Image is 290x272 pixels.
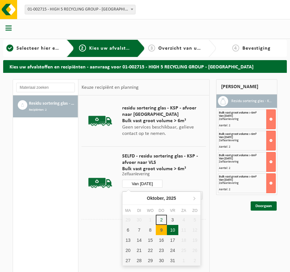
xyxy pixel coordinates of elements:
[167,235,178,245] div: 17
[156,225,167,235] div: 9
[13,95,78,117] button: Residu sortering glas - KSP - niet brandbaar Recipiënten: 2
[144,193,179,203] div: Oktober,
[148,45,155,52] span: 3
[231,96,273,106] h3: Residu sortering glas - KSP - niet brandbaar
[134,245,145,255] div: 21
[79,45,86,52] span: 2
[219,188,275,191] div: Aantal: 2
[167,225,178,235] div: 10
[251,201,277,211] a: Doorgaan
[122,166,203,172] span: Bulk vast groot volume > 6m³
[134,225,145,235] div: 7
[122,180,162,188] input: Selecteer datum
[242,46,271,51] span: Bevestiging
[156,245,167,255] div: 23
[219,111,256,115] span: Bulk vast groot volume > 6m³
[89,46,176,51] span: Kies uw afvalstoffen en recipiënten
[219,167,275,170] div: Aantal: 2
[122,153,203,166] span: SELFD - residu sortering glas - KSP - afvoer naar VLS
[156,235,167,245] div: 16
[78,80,142,95] div: Keuze recipiënt en planning
[145,225,156,235] div: 8
[25,5,135,14] span: 01-002715 - HIGH 5 RECYCLING GROUP - ANTWERPEN
[134,207,145,214] div: di
[122,255,134,266] div: 27
[16,46,85,51] span: Selecteer hier een vestiging
[219,182,275,185] div: Zelfaanlevering
[122,172,203,177] p: Zelfaanlevering
[219,154,256,157] span: Bulk vast groot volume > 6m³
[122,207,134,214] div: ma
[219,160,275,164] div: Zelfaanlevering
[122,245,134,255] div: 20
[158,46,225,51] span: Overzicht van uw aanvraag
[29,107,47,113] span: Recipiënten: 2
[219,118,275,121] div: Zelfaanlevering
[122,118,203,124] span: Bulk vast groot volume > 6m³
[145,207,156,214] div: wo
[219,139,275,142] div: Zelfaanlevering
[178,207,189,214] div: za
[219,114,233,118] strong: Van [DATE]
[145,255,156,266] div: 29
[122,105,203,118] span: residu sortering glas - KSP - afvoer naar [GEOGRAPHIC_DATA]
[156,255,167,266] div: 30
[167,207,178,214] div: vr
[167,255,178,266] div: 31
[6,45,13,52] span: 1
[134,235,145,245] div: 14
[16,83,75,92] input: Materiaal zoeken
[189,207,201,214] div: zo
[216,79,278,94] div: [PERSON_NAME]
[119,99,206,143] div: Geen services beschikbaar, gelieve contact op te nemen.
[219,157,233,160] strong: Van [DATE]
[29,100,76,107] span: Residu sortering glas - KSP - niet brandbaar
[3,60,287,73] h2: Kies uw afvalstoffen en recipiënten - aanvraag voor 01-002715 - HIGH 5 RECYCLING GROUP - [GEOGRAP...
[219,132,256,136] span: Bulk vast groot volume > 6m³
[219,178,233,182] strong: Van [DATE]
[167,215,178,225] div: 3
[219,136,233,139] strong: Van [DATE]
[6,45,62,52] a: 1Selecteer hier een vestiging
[166,196,176,200] i: 2025
[232,45,239,52] span: 4
[145,245,156,255] div: 22
[219,124,275,127] div: Aantal: 2
[162,191,203,199] span: Aantal
[219,145,275,149] div: Aantal: 2
[122,225,134,235] div: 6
[122,235,134,245] div: 13
[25,5,135,14] span: 01-002715 - HIGH 5 RECYCLING GROUP - ANTWERPEN
[145,235,156,245] div: 15
[219,175,256,178] span: Bulk vast groot volume > 6m³
[167,245,178,255] div: 24
[156,207,167,214] div: do
[156,215,167,225] div: 2
[134,255,145,266] div: 28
